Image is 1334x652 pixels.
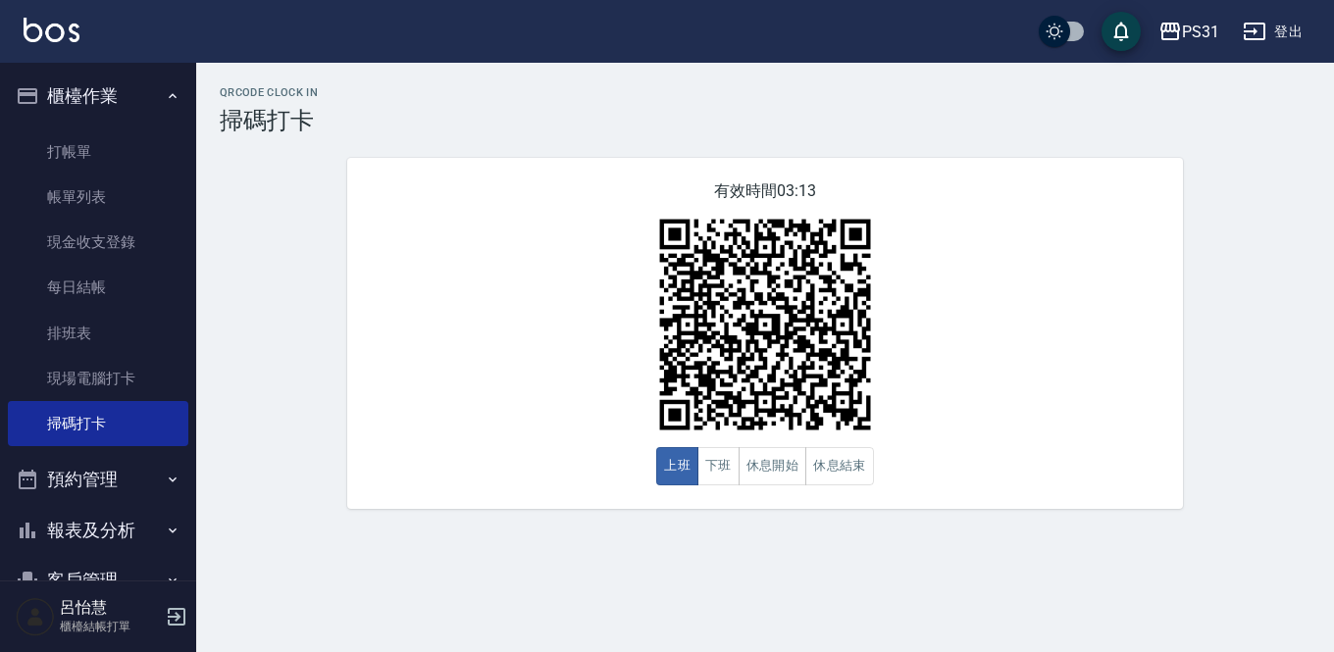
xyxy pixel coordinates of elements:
[8,265,188,310] a: 每日結帳
[8,505,188,556] button: 報表及分析
[1235,14,1310,50] button: 登出
[8,311,188,356] a: 排班表
[24,18,79,42] img: Logo
[8,356,188,401] a: 現場電腦打卡
[8,220,188,265] a: 現金收支登錄
[60,598,160,618] h5: 呂怡慧
[8,401,188,446] a: 掃碼打卡
[220,107,1310,134] h3: 掃碼打卡
[739,447,807,485] button: 休息開始
[16,597,55,636] img: Person
[8,555,188,606] button: 客戶管理
[60,618,160,635] p: 櫃檯結帳打單
[8,129,188,175] a: 打帳單
[347,158,1183,509] div: 有效時間 03:13
[8,175,188,220] a: 帳單列表
[1102,12,1141,51] button: save
[697,447,740,485] button: 下班
[805,447,874,485] button: 休息結束
[8,454,188,505] button: 預約管理
[8,71,188,122] button: 櫃檯作業
[1151,12,1227,52] button: PS31
[1182,20,1219,44] div: PS31
[656,447,698,485] button: 上班
[220,86,1310,99] h2: QRcode Clock In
